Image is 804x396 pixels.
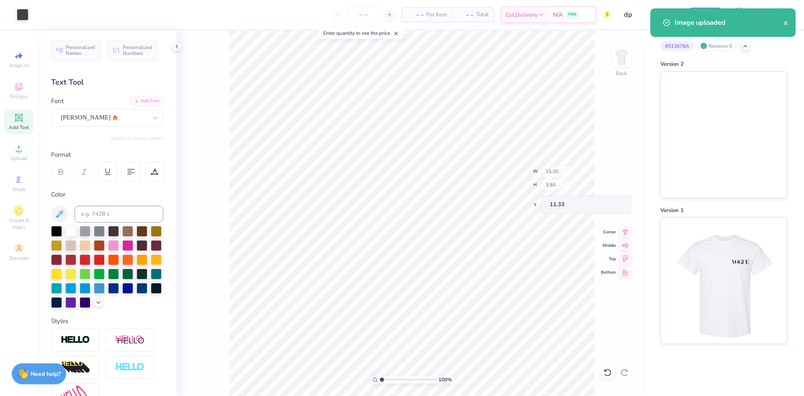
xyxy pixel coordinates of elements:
[553,10,563,19] span: N/A
[613,49,630,65] img: Back
[10,155,27,162] span: Upload
[660,207,787,215] div: Version 1
[10,93,28,100] span: Designs
[4,217,33,230] span: Clipart & logos
[661,72,787,198] img: Version 2
[123,44,152,56] span: Personalized Numbers
[75,206,163,223] input: e.g. 7428 c
[13,186,26,193] span: Greek
[61,335,90,345] img: Stroke
[660,60,787,69] div: Version 2
[111,135,163,142] button: Switch to Greek Letters
[130,96,163,106] div: Add Font
[457,10,474,19] span: – –
[568,12,577,18] span: FREE
[319,27,404,39] div: Enter quantity to see the price.
[115,335,144,345] img: Shadow
[698,41,737,51] div: Revision 0
[31,370,61,378] strong: Need help?
[660,41,694,51] div: # 513678A
[51,150,164,160] div: Format
[601,256,616,262] span: Top
[426,10,447,19] span: Per Item
[9,62,29,69] span: Image AI
[783,18,789,28] button: close
[9,255,29,261] span: Decorate
[506,10,538,19] span: Est. Delivery
[601,229,616,235] span: Center
[115,362,144,372] img: Negative Space
[616,70,627,77] div: Back
[407,10,424,19] span: – –
[347,7,380,22] input: – –
[476,10,489,19] span: Total
[51,190,163,199] div: Color
[51,316,163,326] div: Styles
[61,361,90,374] img: 3d Illusion
[9,124,29,131] span: Add Text
[601,243,616,248] span: Middle
[51,77,163,88] div: Text Tool
[675,18,783,28] div: Image uploaded
[66,44,95,56] span: Personalized Names
[672,217,776,344] img: Version 1
[438,376,452,383] span: 100 %
[618,6,679,23] input: Untitled Design
[601,269,616,275] span: Bottom
[51,96,64,106] label: Font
